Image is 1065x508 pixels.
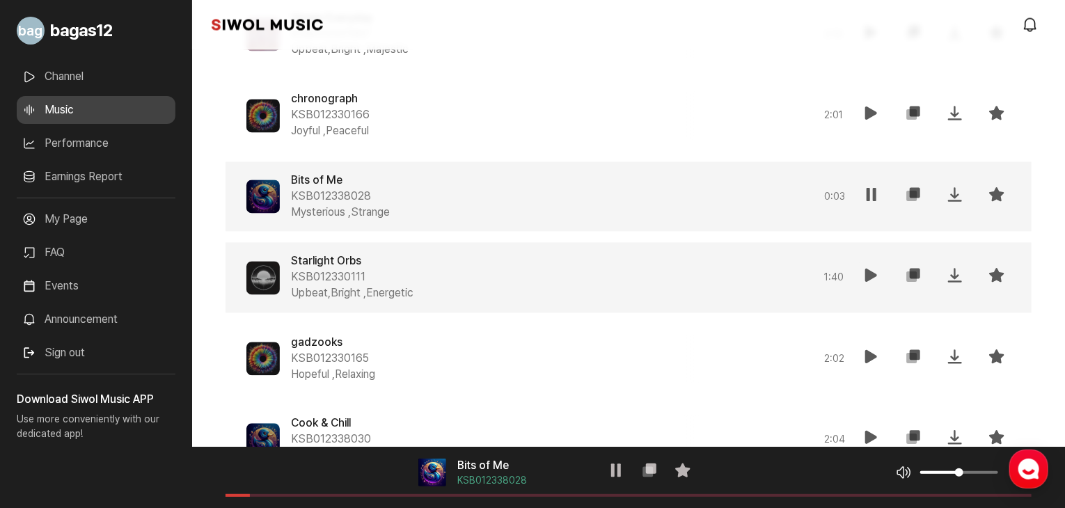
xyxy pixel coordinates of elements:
a: Channel [17,63,175,90]
a: Messages [92,392,180,427]
span: gadzooks [291,336,342,349]
span: KSB012330166 [291,108,370,124]
img: Amime Station thumbnail [418,459,446,486]
span: KSB012338030 [291,432,371,448]
a: Go to My Profile [17,11,175,50]
a: modal.notifications [1018,11,1046,39]
span: Mysterious , Strange [291,205,390,221]
button: Sign out [17,339,90,367]
span: chronograph [291,93,358,106]
span: 음악 재생 위치 조절 [226,494,250,497]
span: Hopeful , Relaxing [291,367,375,383]
span: 2 : 01 [824,109,843,123]
span: Upbeat,Bright , Majestic [291,42,409,58]
a: My Page [17,205,175,233]
span: bagas12 [50,18,113,43]
a: Music [17,96,175,124]
span: 2 : 04 [824,433,845,447]
span: KSB012330165 [291,351,369,367]
span: Home [35,413,60,424]
strong: Bits of Me [457,458,527,474]
a: Events [17,272,175,300]
span: 볼륨 조절 [920,471,959,474]
span: Starlight Orbs [291,255,361,268]
span: KSB012338028 [291,189,371,205]
span: KSB012338028 [457,474,527,488]
h3: Download Siwol Music APP [17,391,175,408]
p: Use more conveniently with our dedicated app! [17,408,175,452]
span: Joyful , Peaceful [291,124,369,140]
a: Home [4,392,92,427]
a: FAQ [17,239,175,267]
span: 0:03 [824,190,845,205]
span: 1 : 40 [824,271,844,285]
a: Settings [180,392,267,427]
span: Upbeat,Bright , Energetic [291,286,413,302]
a: Announcement [17,305,175,333]
span: Messages [116,414,157,425]
span: Settings [206,413,240,424]
a: Performance [17,129,175,157]
a: Earnings Report [17,163,175,191]
span: KSB012330111 [291,270,365,286]
span: Bits of Me [291,174,342,187]
span: 2 : 02 [824,352,844,367]
span: Cook & Chill [291,417,351,430]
